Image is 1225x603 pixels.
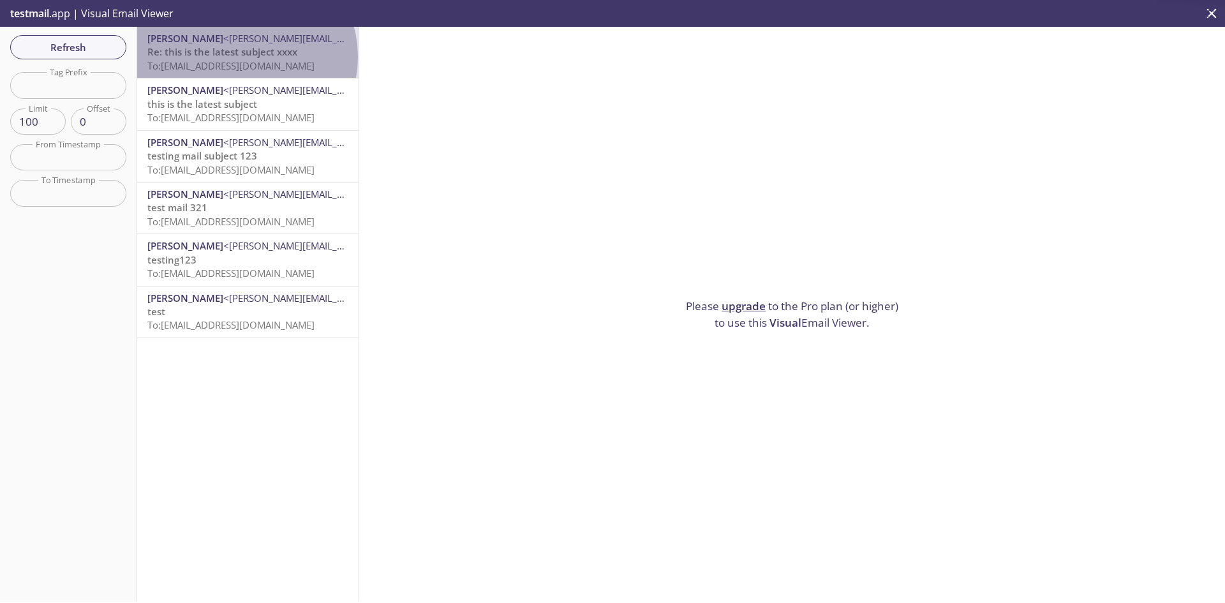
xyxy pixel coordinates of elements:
[147,32,223,45] span: [PERSON_NAME]
[147,201,207,214] span: test mail 321
[147,267,315,279] span: To: [EMAIL_ADDRESS][DOMAIN_NAME]
[147,84,223,96] span: [PERSON_NAME]
[769,315,801,330] span: Visual
[147,59,315,72] span: To: [EMAIL_ADDRESS][DOMAIN_NAME]
[147,149,257,162] span: testing mail subject 123
[681,298,904,331] p: Please to the Pro plan (or higher) to use this Email Viewer.
[147,111,315,124] span: To: [EMAIL_ADDRESS][DOMAIN_NAME]
[147,253,197,266] span: testing123
[223,188,462,200] span: <[PERSON_NAME][EMAIL_ADDRESS][DOMAIN_NAME]>
[147,292,223,304] span: [PERSON_NAME]
[137,234,359,285] div: [PERSON_NAME]<[PERSON_NAME][EMAIL_ADDRESS][DOMAIN_NAME]>testing123To:[EMAIL_ADDRESS][DOMAIN_NAME]
[137,27,359,78] div: [PERSON_NAME]<[PERSON_NAME][EMAIL_ADDRESS][DOMAIN_NAME]>Re: this is the latest subject xxxxTo:[EM...
[147,239,223,252] span: [PERSON_NAME]
[147,215,315,228] span: To: [EMAIL_ADDRESS][DOMAIN_NAME]
[147,45,297,58] span: Re: this is the latest subject xxxx
[137,287,359,338] div: [PERSON_NAME]<[PERSON_NAME][EMAIL_ADDRESS][DOMAIN_NAME]>testTo:[EMAIL_ADDRESS][DOMAIN_NAME]
[137,27,359,338] nav: emails
[147,136,223,149] span: [PERSON_NAME]
[223,136,462,149] span: <[PERSON_NAME][EMAIL_ADDRESS][DOMAIN_NAME]>
[223,84,462,96] span: <[PERSON_NAME][EMAIL_ADDRESS][DOMAIN_NAME]>
[147,163,315,176] span: To: [EMAIL_ADDRESS][DOMAIN_NAME]
[137,182,359,234] div: [PERSON_NAME]<[PERSON_NAME][EMAIL_ADDRESS][DOMAIN_NAME]>test mail 321To:[EMAIL_ADDRESS][DOMAIN_NAME]
[147,188,223,200] span: [PERSON_NAME]
[137,131,359,182] div: [PERSON_NAME]<[PERSON_NAME][EMAIL_ADDRESS][DOMAIN_NAME]>testing mail subject 123To:[EMAIL_ADDRESS...
[137,78,359,130] div: [PERSON_NAME]<[PERSON_NAME][EMAIL_ADDRESS][DOMAIN_NAME]>this is the latest subjectTo:[EMAIL_ADDRE...
[10,6,49,20] span: testmail
[147,305,165,318] span: test
[147,318,315,331] span: To: [EMAIL_ADDRESS][DOMAIN_NAME]
[147,98,257,110] span: this is the latest subject
[223,292,462,304] span: <[PERSON_NAME][EMAIL_ADDRESS][DOMAIN_NAME]>
[722,299,766,313] a: upgrade
[20,39,116,56] span: Refresh
[223,239,462,252] span: <[PERSON_NAME][EMAIL_ADDRESS][DOMAIN_NAME]>
[223,32,462,45] span: <[PERSON_NAME][EMAIL_ADDRESS][DOMAIN_NAME]>
[10,35,126,59] button: Refresh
